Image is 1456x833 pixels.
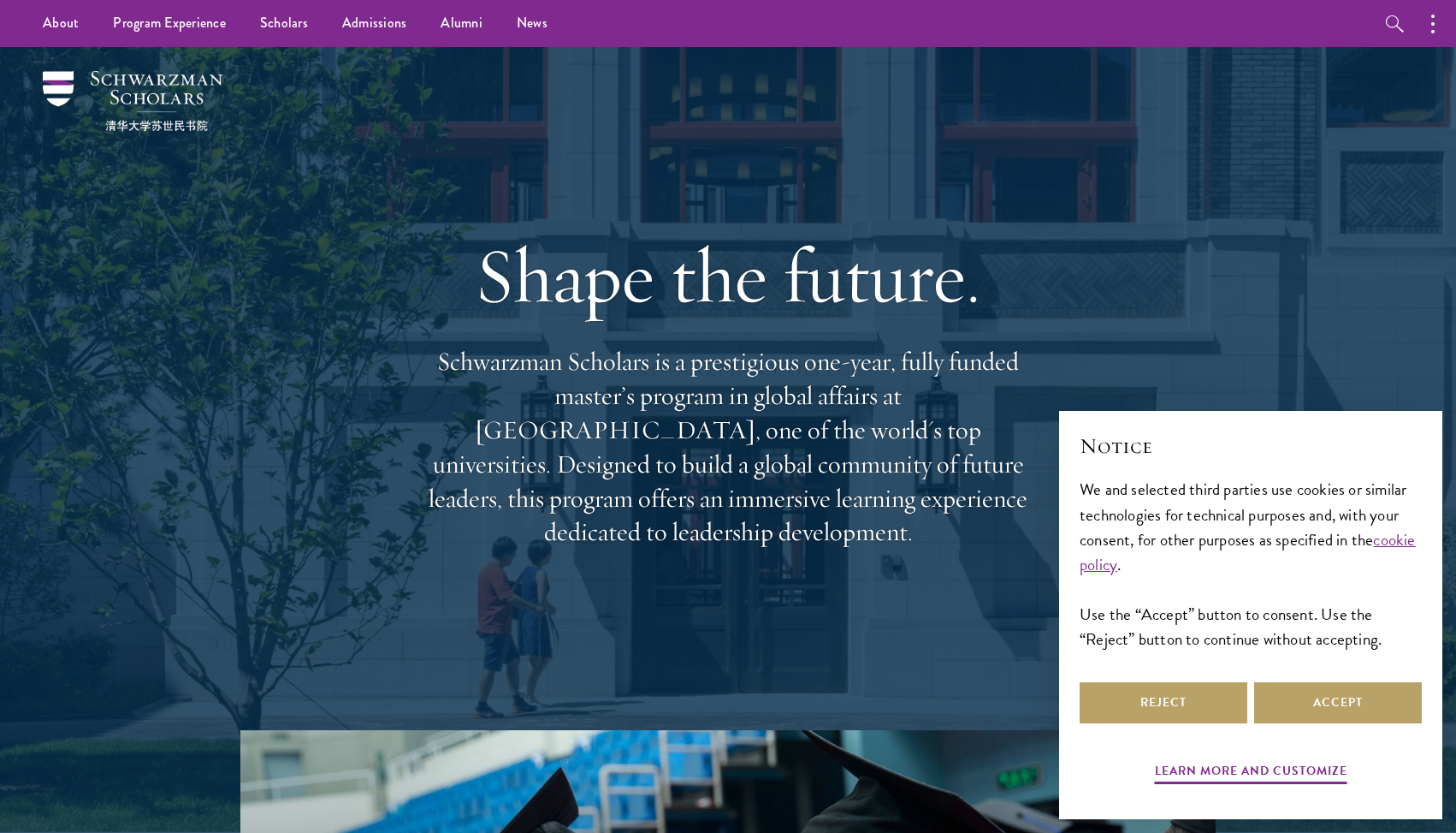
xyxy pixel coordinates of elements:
[1080,431,1422,461] h2: Notice
[43,71,222,131] img: Schwarzman Scholars
[1080,477,1422,651] div: We and selected third parties use cookies or similar technologies for technical purposes and, wit...
[1155,760,1347,787] button: Learn more and customize
[420,345,1036,550] p: Schwarzman Scholars is a prestigious one-year, fully funded master’s program in global affairs at...
[1080,527,1416,577] a: cookie policy
[1254,682,1422,723] button: Accept
[1080,682,1247,723] button: Reject
[420,228,1036,324] h1: Shape the future.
